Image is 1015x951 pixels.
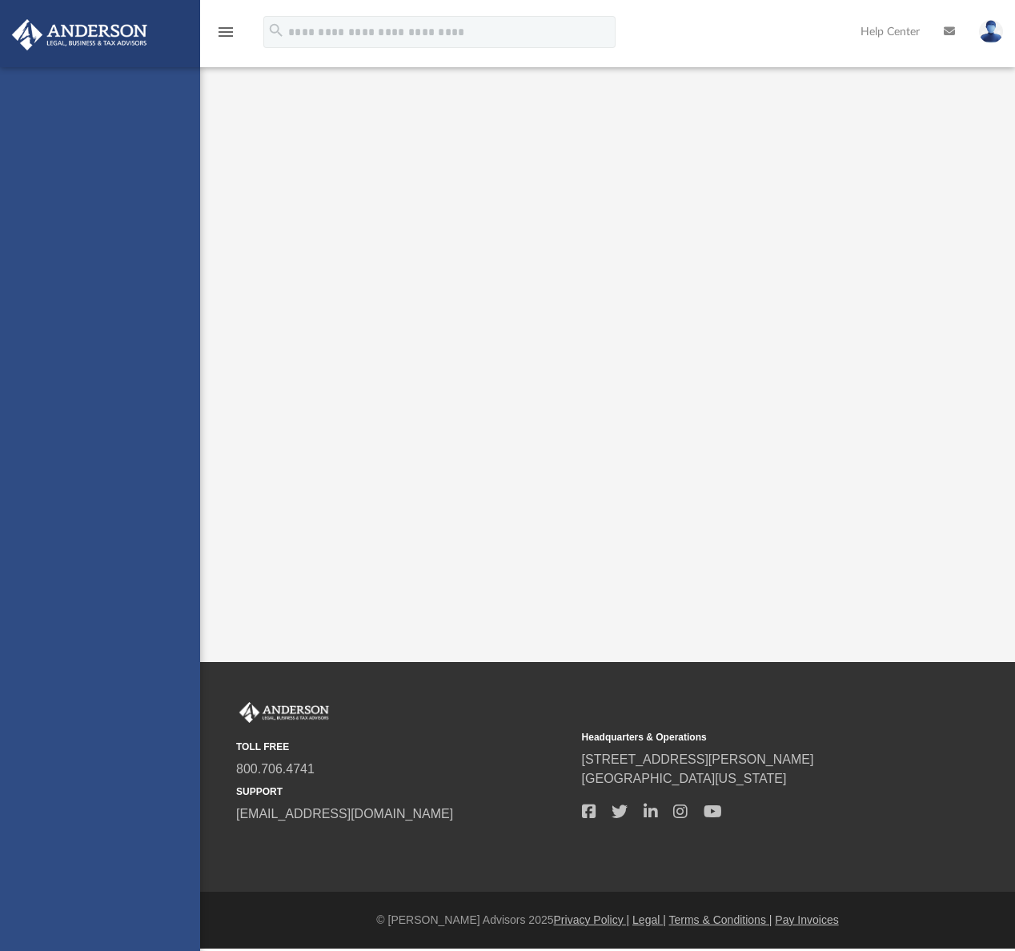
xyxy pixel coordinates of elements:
a: Terms & Conditions | [669,913,772,926]
i: menu [216,22,235,42]
small: SUPPORT [236,784,571,799]
a: Privacy Policy | [554,913,630,926]
img: Anderson Advisors Platinum Portal [7,19,152,50]
small: TOLL FREE [236,740,571,754]
img: Anderson Advisors Platinum Portal [236,702,332,723]
a: [EMAIL_ADDRESS][DOMAIN_NAME] [236,807,453,821]
a: 800.706.4741 [236,762,315,776]
a: Pay Invoices [775,913,838,926]
a: Legal | [632,913,666,926]
i: search [267,22,285,39]
img: User Pic [979,20,1003,43]
a: [STREET_ADDRESS][PERSON_NAME] [582,752,814,766]
small: Headquarters & Operations [582,730,917,744]
a: menu [216,30,235,42]
div: © [PERSON_NAME] Advisors 2025 [200,912,1015,929]
a: [GEOGRAPHIC_DATA][US_STATE] [582,772,787,785]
